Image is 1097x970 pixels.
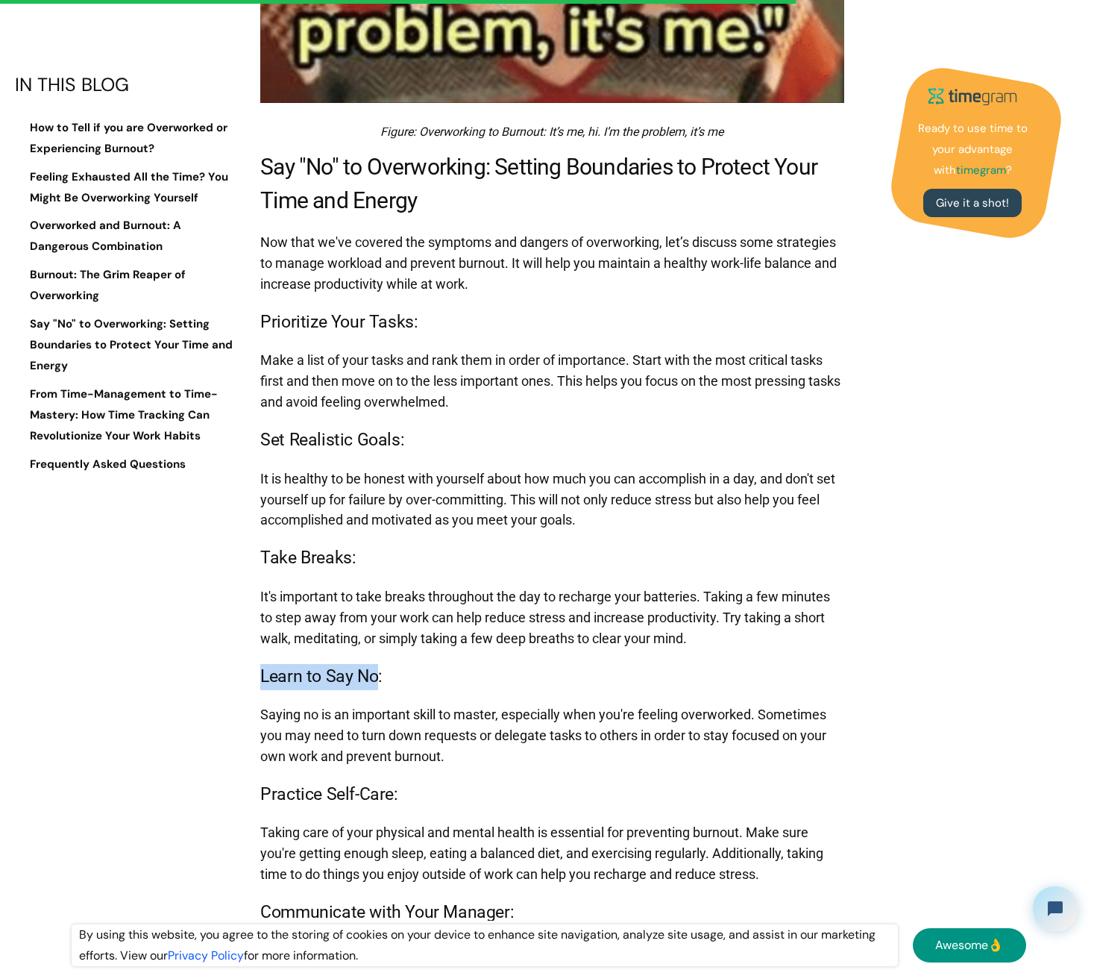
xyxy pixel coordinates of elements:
p: It is healthy to be honest with yourself about how much you can accomplish in a day, and don't se... [260,461,844,539]
iframe: Tidio Chat [1020,874,1090,944]
p: Taking care of your physical and mental health is essential for preventing burnout. Make sure you... [260,815,844,892]
h3: Learn to Say No: [260,664,844,690]
p: Now that we've covered the symptoms and dangers of overworking, let’s discuss some strategies to ... [260,225,844,302]
a: Burnout: The Grim Reaper of Overworking [15,265,239,307]
a: Awesome👌 [913,928,1026,963]
div: By using this website, you agree to the storing of cookies on your device to enhance site navigat... [72,924,898,966]
a: Frequently Asked Questions [15,454,239,475]
a: Overworked and Burnout: A Dangerous Combination [15,216,239,258]
div: IN THIS BLOG [15,75,239,96]
h3: Communicate with Your Manager: [260,900,844,926]
img: timegram logo [920,82,1025,111]
a: From Time-Management to Time-Mastery: How Time Tracking Can Revolutionize Your Work Habits [15,384,239,447]
p: Ready to use time to your advantage with ? [913,119,1032,181]
h3: Practice Self-Care: [260,782,844,808]
a: How to Tell if you are Overworked or Experiencing Burnout? [15,118,239,160]
h3: Set Realistic Goals: [260,428,844,454]
strong: timegram [956,163,1006,178]
a: Privacy Policy [168,948,244,963]
em: Figure: Overworking to Burnout: It’s me, hi. I’m the problem, it’s me [380,125,723,139]
a: Say "No" to Overworking: Setting Boundaries to Protect Your Time and Energy [15,314,239,377]
h3: Take Breaks: [260,545,844,572]
p: Saying no is an important skill to master, especially when you're feeling overworked. Sometimes y... [260,697,844,775]
p: Make a list of your tasks and rank them in order of importance. Start with the most critical task... [260,342,844,420]
h2: Say "No" to Overworking: Setting Boundaries to Protect Your Time and Energy [260,150,844,217]
p: It's important to take breaks throughout the day to recharge your batteries. Taking a few minutes... [260,579,844,657]
h3: Prioritize Your Tasks: [260,310,844,336]
a: Feeling Exhausted All the Time? You Might Be Overworking Yourself [15,167,239,209]
a: Give it a shot! [923,189,1022,217]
